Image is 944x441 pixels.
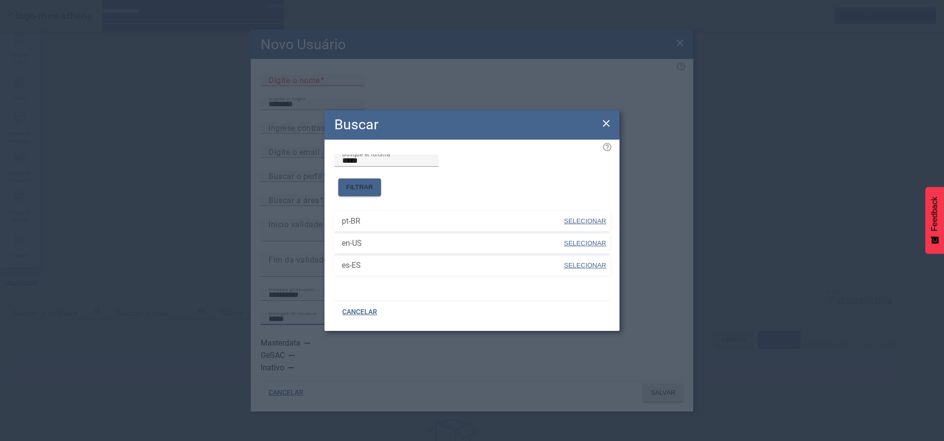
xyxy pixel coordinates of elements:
span: CANCELAR [342,307,377,317]
button: FILTRAR [338,178,381,196]
span: es-ES [342,260,563,271]
button: SELECIONAR [563,212,607,230]
button: SELECIONAR [563,257,607,274]
span: en-US [342,237,563,249]
span: SELECIONAR [564,262,606,269]
button: Feedback - Mostrar pesquisa [925,187,944,254]
button: CANCELAR [334,303,385,321]
span: FILTRAR [346,182,373,192]
button: SELECIONAR [563,235,607,252]
span: pt-BR [342,215,563,227]
span: Feedback [930,197,939,231]
span: SELECIONAR [564,239,606,247]
h2: Buscar [334,114,379,135]
mat-label: Busque el idioma [342,150,390,157]
span: SELECIONAR [564,217,606,225]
